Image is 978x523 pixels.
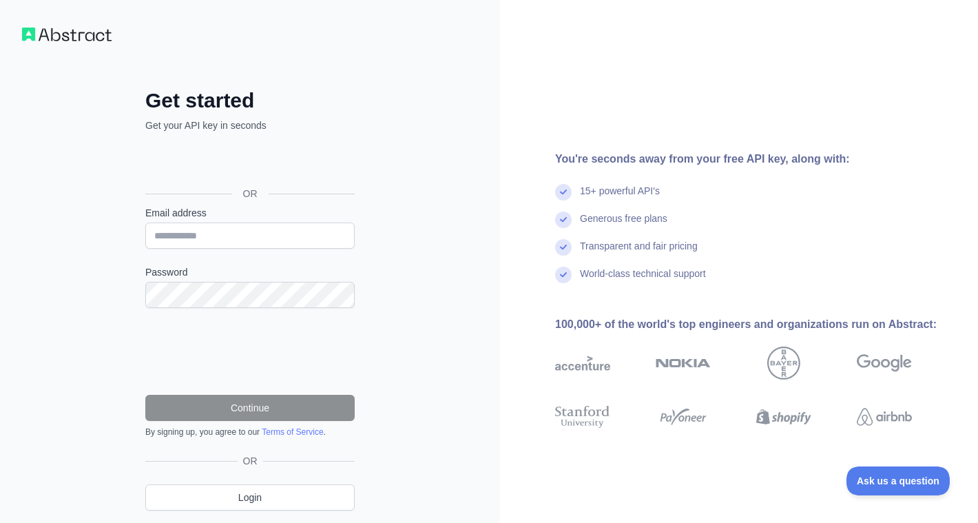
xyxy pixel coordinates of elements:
[555,239,572,256] img: check mark
[238,454,263,468] span: OR
[857,403,912,431] img: airbnb
[145,206,355,220] label: Email address
[145,88,355,113] h2: Get started
[555,403,610,431] img: stanford university
[580,239,698,267] div: Transparent and fair pricing
[555,267,572,283] img: check mark
[145,484,355,511] a: Login
[555,184,572,201] img: check mark
[857,347,912,380] img: google
[145,395,355,421] button: Continue
[22,28,112,41] img: Workflow
[580,184,660,212] div: 15+ powerful API's
[846,466,950,495] iframe: Toggle Customer Support
[580,212,667,239] div: Generous free plans
[145,119,355,132] p: Get your API key in seconds
[145,427,355,438] div: By signing up, you agree to our .
[756,403,811,431] img: shopify
[138,147,359,178] iframe: Sign in with Google Button
[555,151,956,167] div: You're seconds away from your free API key, along with:
[555,316,956,333] div: 100,000+ of the world's top engineers and organizations run on Abstract:
[767,347,800,380] img: bayer
[580,267,706,294] div: World-class technical support
[555,212,572,228] img: check mark
[145,265,355,279] label: Password
[656,403,711,431] img: payoneer
[262,427,323,437] a: Terms of Service
[145,325,355,378] iframe: reCAPTCHA
[656,347,711,380] img: nokia
[232,187,269,201] span: OR
[555,347,610,380] img: accenture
